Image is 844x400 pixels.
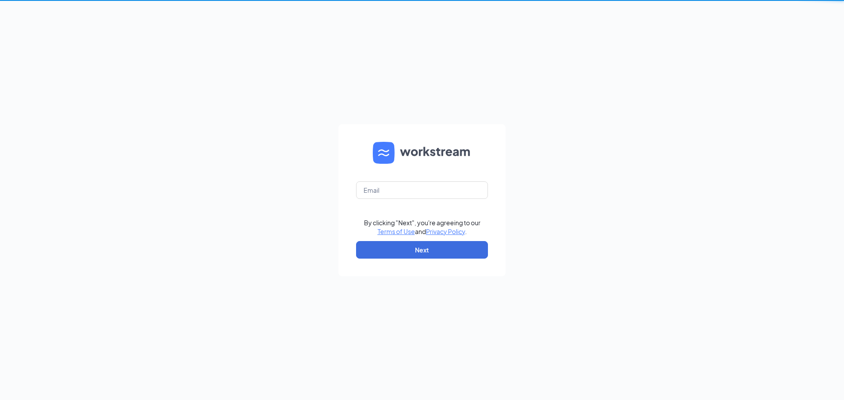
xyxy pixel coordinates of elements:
input: Email [356,181,488,199]
button: Next [356,241,488,259]
a: Terms of Use [378,227,415,235]
div: By clicking "Next", you're agreeing to our and . [364,218,480,236]
a: Privacy Policy [426,227,465,235]
img: WS logo and Workstream text [373,142,471,164]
